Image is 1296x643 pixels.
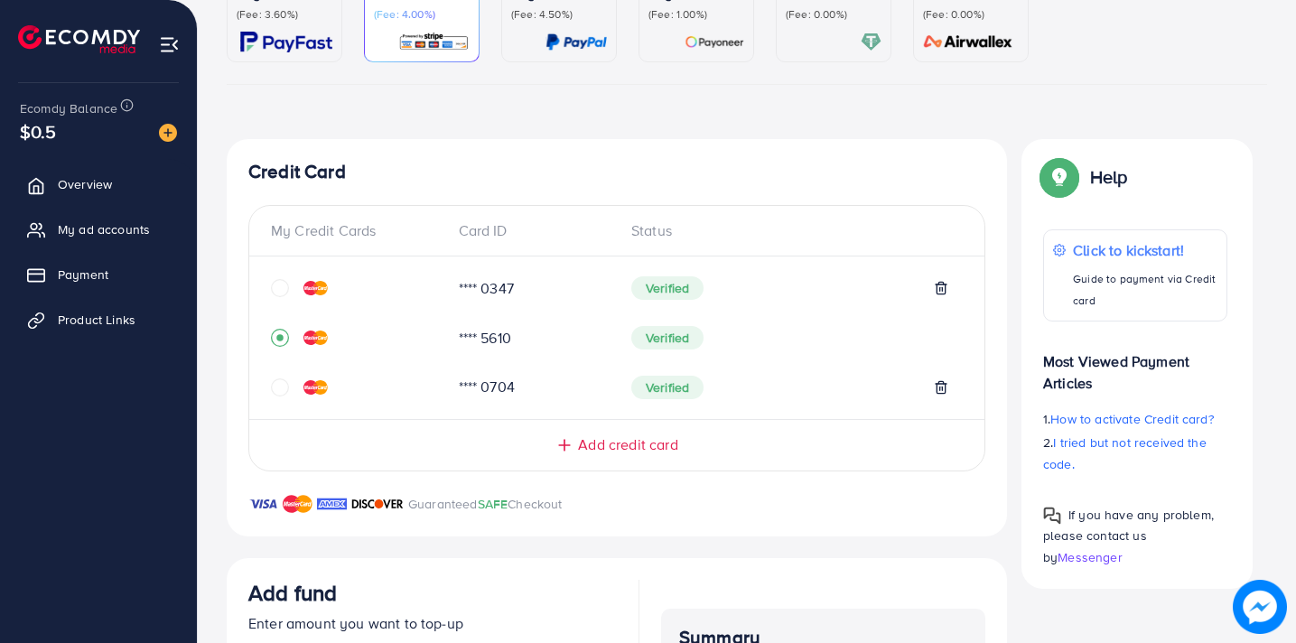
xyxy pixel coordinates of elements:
span: Verified [631,276,704,300]
span: Verified [631,326,704,349]
img: credit [303,380,328,395]
img: card [918,32,1019,52]
p: (Fee: 0.00%) [923,7,1019,22]
span: Messenger [1058,548,1122,566]
span: Verified [631,376,704,399]
svg: circle [271,378,289,396]
img: image [159,124,177,142]
img: card [861,32,881,52]
span: Add credit card [578,434,677,455]
p: (Fee: 1.00%) [648,7,744,22]
img: credit [303,331,328,345]
p: (Fee: 0.00%) [786,7,881,22]
span: Payment [58,266,108,284]
span: How to activate Credit card? [1050,410,1213,428]
p: (Fee: 4.50%) [511,7,607,22]
span: My ad accounts [58,220,150,238]
img: logo [18,25,140,53]
img: card [240,32,332,52]
span: Product Links [58,311,135,329]
img: menu [159,34,180,55]
div: My Credit Cards [271,220,444,241]
img: Popup guide [1043,507,1061,525]
svg: record circle [271,329,289,347]
h4: Credit Card [248,161,985,183]
img: image [1235,582,1286,633]
a: Overview [14,166,183,202]
h3: Add fund [248,580,337,606]
img: brand [317,493,347,515]
p: 1. [1043,408,1227,430]
img: brand [283,493,312,515]
span: $0.5 [20,118,57,144]
p: Enter amount you want to top-up [248,612,617,634]
img: card [545,32,607,52]
img: brand [248,493,278,515]
a: Product Links [14,302,183,338]
img: card [685,32,744,52]
img: credit [303,281,328,295]
span: Ecomdy Balance [20,99,117,117]
p: Help [1090,166,1128,188]
p: 2. [1043,432,1227,475]
p: Guaranteed Checkout [408,493,563,515]
img: brand [351,493,404,515]
p: Guide to payment via Credit card [1073,268,1217,312]
p: Click to kickstart! [1073,239,1217,261]
span: SAFE [478,495,508,513]
div: Card ID [444,220,618,241]
img: card [398,32,470,52]
span: Overview [58,175,112,193]
div: Status [617,220,963,241]
p: (Fee: 3.60%) [237,7,332,22]
p: Most Viewed Payment Articles [1043,336,1227,394]
a: My ad accounts [14,211,183,247]
span: I tried but not received the code. [1043,433,1207,473]
p: (Fee: 4.00%) [374,7,470,22]
svg: circle [271,279,289,297]
a: Payment [14,256,183,293]
span: If you have any problem, please contact us by [1043,506,1214,565]
img: Popup guide [1043,161,1076,193]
